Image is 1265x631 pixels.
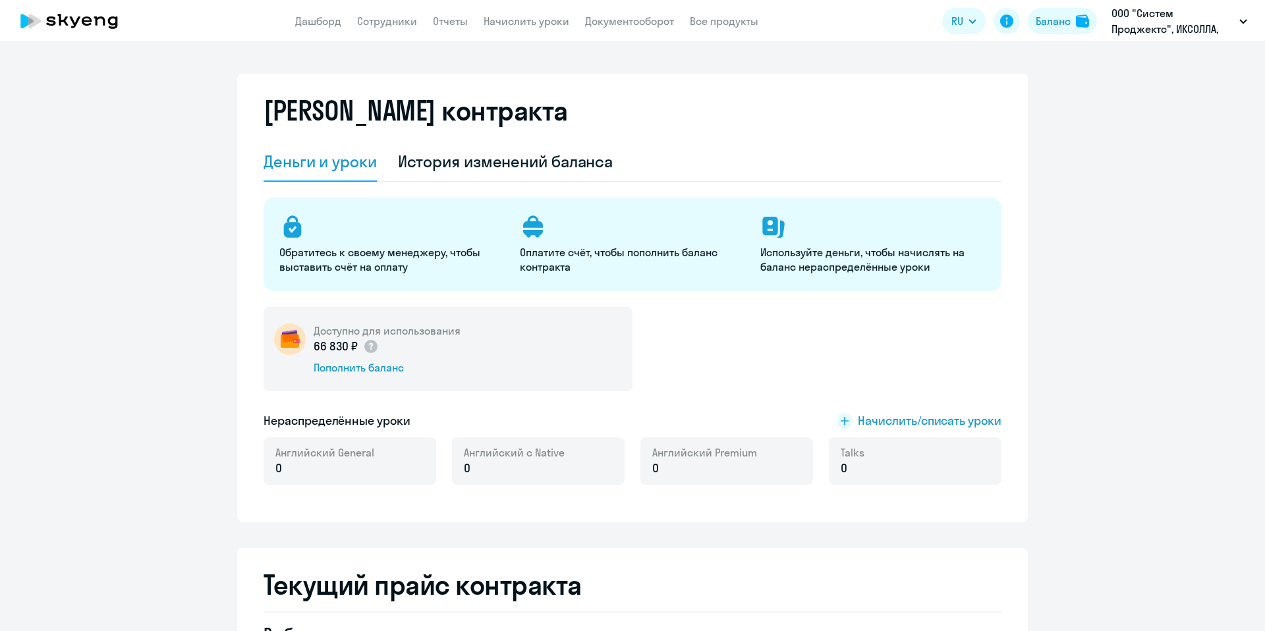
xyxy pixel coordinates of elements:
[314,360,461,375] div: Пополнить баланс
[398,151,613,172] div: История изменений баланса
[760,245,985,274] p: Используйте деньги, чтобы начислять на баланс нераспределённые уроки
[357,14,417,28] a: Сотрудники
[841,445,864,460] span: Talks
[433,14,468,28] a: Отчеты
[1028,8,1097,34] button: Балансbalance
[1105,5,1254,37] button: ООО "Систем Проджектс", ИКСОЛЛА, ООО
[652,460,659,477] span: 0
[274,323,306,355] img: wallet-circle.png
[858,412,1001,429] span: Начислить/списать уроки
[841,460,847,477] span: 0
[264,151,377,172] div: Деньги и уроки
[1111,5,1234,37] p: ООО "Систем Проджектс", ИКСОЛЛА, ООО
[1036,13,1071,29] div: Баланс
[314,338,379,355] p: 66 830 ₽
[652,445,757,460] span: Английский Premium
[264,95,568,126] h2: [PERSON_NAME] контракта
[1076,14,1089,28] img: balance
[275,445,374,460] span: Английский General
[295,14,341,28] a: Дашборд
[314,323,461,338] h5: Доступно для использования
[464,460,470,477] span: 0
[275,460,282,477] span: 0
[690,14,758,28] a: Все продукты
[464,445,565,460] span: Английский с Native
[942,8,986,34] button: RU
[951,13,963,29] span: RU
[520,245,745,274] p: Оплатите счёт, чтобы пополнить баланс контракта
[264,569,1001,601] h2: Текущий прайс контракта
[264,412,410,429] h5: Нераспределённые уроки
[585,14,674,28] a: Документооборот
[484,14,569,28] a: Начислить уроки
[279,245,504,274] p: Обратитесь к своему менеджеру, чтобы выставить счёт на оплату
